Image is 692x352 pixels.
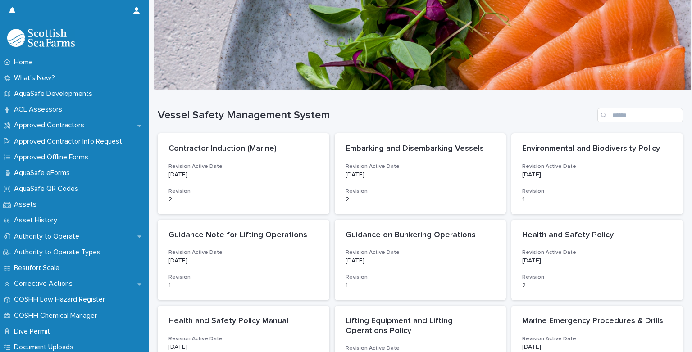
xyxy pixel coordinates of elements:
[346,188,496,195] h3: Revision
[10,169,77,177] p: AquaSafe eForms
[522,316,672,326] p: Marine Emergency Procedures & Drills
[346,171,496,179] p: [DATE]
[168,188,319,195] h3: Revision
[511,133,683,214] a: Environmental and Biodiversity PolicyRevision Active Date[DATE]Revision1
[10,137,129,146] p: Approved Contractor Info Request
[10,74,62,82] p: What's New?
[168,316,319,326] p: Health and Safety Policy Manual
[522,343,672,351] p: [DATE]
[522,196,672,203] p: 1
[158,109,594,122] h1: Vessel Safety Management System
[10,280,80,288] p: Corrective Actions
[10,90,100,98] p: AquaSafe Developments
[10,248,108,257] p: Authority to Operate Types
[522,257,672,265] p: [DATE]
[10,232,86,241] p: Authority to Operate
[346,282,496,289] p: 1
[10,216,64,225] p: Asset History
[168,249,319,256] h3: Revision Active Date
[346,316,496,336] p: Lifting Equipment and Lifting Operations Policy
[10,121,91,130] p: Approved Contractors
[10,295,112,304] p: COSHH Low Hazard Register
[346,163,496,170] h3: Revision Active Date
[10,327,57,336] p: Dive Permit
[10,311,104,320] p: COSHH Chemical Manager
[346,257,496,265] p: [DATE]
[522,144,672,154] p: Environmental and Biodiversity Policy
[346,230,496,240] p: Guidance on Bunkering Operations
[168,343,319,351] p: [DATE]
[346,144,496,154] p: Embarking and Disembarking Vessels
[522,230,672,240] p: Health and Safety Policy
[10,185,86,193] p: AquaSafe QR Codes
[597,108,683,122] input: Search
[158,133,329,214] a: Contractor Induction (Marine)Revision Active Date[DATE]Revision2
[168,171,319,179] p: [DATE]
[10,105,69,114] p: ACL Assessors
[511,220,683,301] a: Health and Safety PolicyRevision Active Date[DATE]Revision2
[168,257,319,265] p: [DATE]
[168,196,319,203] p: 2
[10,58,40,67] p: Home
[346,249,496,256] h3: Revision Active Date
[522,282,672,289] p: 2
[10,200,44,209] p: Assets
[522,335,672,343] h3: Revision Active Date
[522,188,672,195] h3: Revision
[335,220,506,301] a: Guidance on Bunkering OperationsRevision Active Date[DATE]Revision1
[10,343,81,352] p: Document Uploads
[168,144,319,154] p: Contractor Induction (Marine)
[168,274,319,281] h3: Revision
[10,264,67,272] p: Beaufort Scale
[10,153,96,162] p: Approved Offline Forms
[522,163,672,170] h3: Revision Active Date
[158,220,329,301] a: Guidance Note for Lifting OperationsRevision Active Date[DATE]Revision1
[168,163,319,170] h3: Revision Active Date
[168,282,319,289] p: 1
[522,274,672,281] h3: Revision
[168,335,319,343] h3: Revision Active Date
[346,345,496,352] h3: Revision Active Date
[346,196,496,203] p: 2
[168,230,319,240] p: Guidance Note for Lifting Operations
[346,274,496,281] h3: Revision
[7,29,75,47] img: bPIBxiqnSb2ggTQWdOVV
[522,249,672,256] h3: Revision Active Date
[522,171,672,179] p: [DATE]
[335,133,506,214] a: Embarking and Disembarking VesselsRevision Active Date[DATE]Revision2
